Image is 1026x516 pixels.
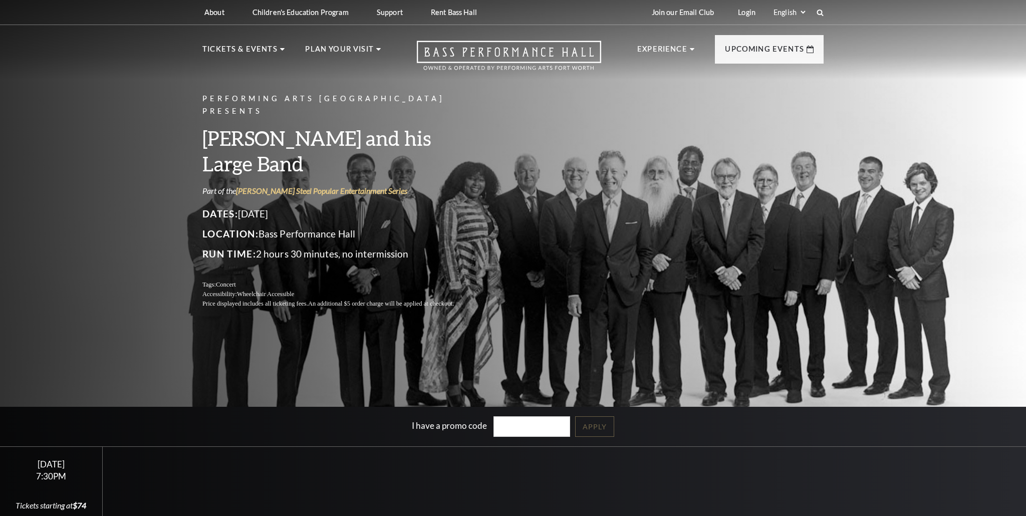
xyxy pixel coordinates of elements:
[216,281,236,288] span: Concert
[202,93,478,118] p: Performing Arts [GEOGRAPHIC_DATA] Presents
[202,280,478,290] p: Tags:
[772,8,807,17] select: Select:
[202,228,259,239] span: Location:
[237,291,294,298] span: Wheelchair Accessible
[308,300,454,307] span: An additional $5 order charge will be applied at checkout.
[252,8,349,17] p: Children's Education Program
[202,208,238,219] span: Dates:
[725,43,804,61] p: Upcoming Events
[12,459,90,469] div: [DATE]
[305,43,374,61] p: Plan Your Visit
[202,248,256,260] span: Run Time:
[202,246,478,262] p: 2 hours 30 minutes, no intermission
[202,206,478,222] p: [DATE]
[202,43,278,61] p: Tickets & Events
[236,186,407,195] a: [PERSON_NAME] Steel Popular Entertainment Series
[12,500,90,511] div: Tickets starting at
[637,43,687,61] p: Experience
[202,185,478,196] p: Part of the
[204,8,224,17] p: About
[202,299,478,309] p: Price displayed includes all ticketing fees.
[202,290,478,299] p: Accessibility:
[412,420,487,431] label: I have a promo code
[202,226,478,242] p: Bass Performance Hall
[377,8,403,17] p: Support
[73,500,86,510] span: $74
[202,125,478,176] h3: [PERSON_NAME] and his Large Band
[431,8,477,17] p: Rent Bass Hall
[12,472,90,480] div: 7:30PM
